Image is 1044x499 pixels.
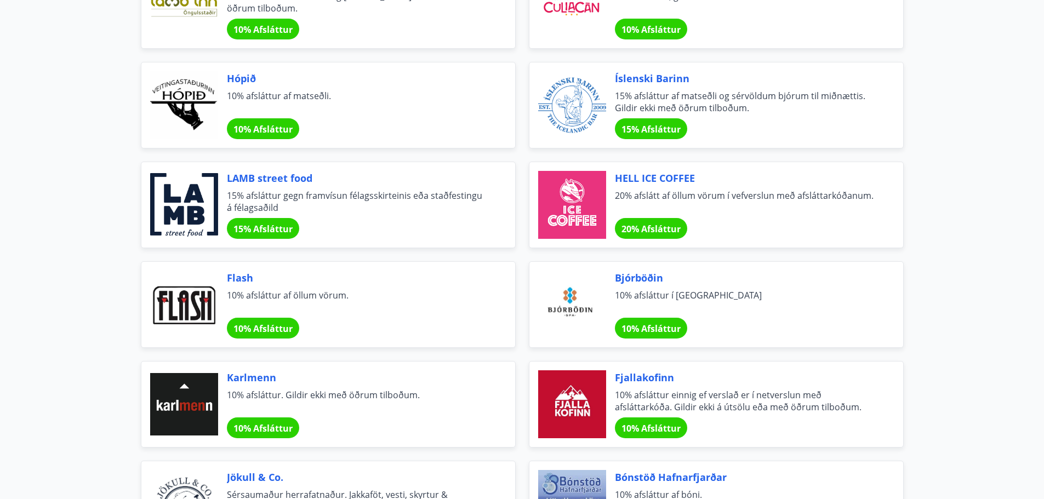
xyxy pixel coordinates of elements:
[615,271,877,285] span: Bjórböðin
[615,71,877,85] span: Íslenski Barinn
[615,389,877,413] span: 10% afsláttur einnig ef verslað er í netverslun með afsláttarkóða. Gildir ekki á útsölu eða með ö...
[621,323,681,335] span: 10% Afsláttur
[621,223,681,235] span: 20% Afsláttur
[615,171,877,185] span: HELL ICE COFFEE
[227,271,489,285] span: Flash
[615,289,877,313] span: 10% afsláttur í [GEOGRAPHIC_DATA]
[227,90,489,114] span: 10% afsláttur af matseðli.
[227,389,489,413] span: 10% afsláttur. Gildir ekki með öðrum tilboðum.
[233,223,293,235] span: 15% Afsláttur
[227,289,489,313] span: 10% afsláttur af öllum vörum.
[227,190,489,214] span: 15% afsláttur gegn framvísun félagsskirteinis eða staðfestingu á félagsaðild
[227,71,489,85] span: Hópið
[233,422,293,434] span: 10% Afsláttur
[227,370,489,385] span: Karlmenn
[621,422,681,434] span: 10% Afsláttur
[615,370,877,385] span: Fjallakofinn
[233,24,293,36] span: 10% Afsláttur
[621,24,681,36] span: 10% Afsláttur
[615,90,877,114] span: 15% afsláttur af matseðli og sérvöldum bjórum til miðnættis. Gildir ekki með öðrum tilboðum.
[227,470,489,484] span: Jökull & Co.
[615,470,877,484] span: Bónstöð Hafnarfjarðar
[227,171,489,185] span: LAMB street food
[233,123,293,135] span: 10% Afsláttur
[233,323,293,335] span: 10% Afsláttur
[621,123,681,135] span: 15% Afsláttur
[615,190,877,214] span: 20% afslátt af öllum vörum í vefverslun með afsláttarkóðanum.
